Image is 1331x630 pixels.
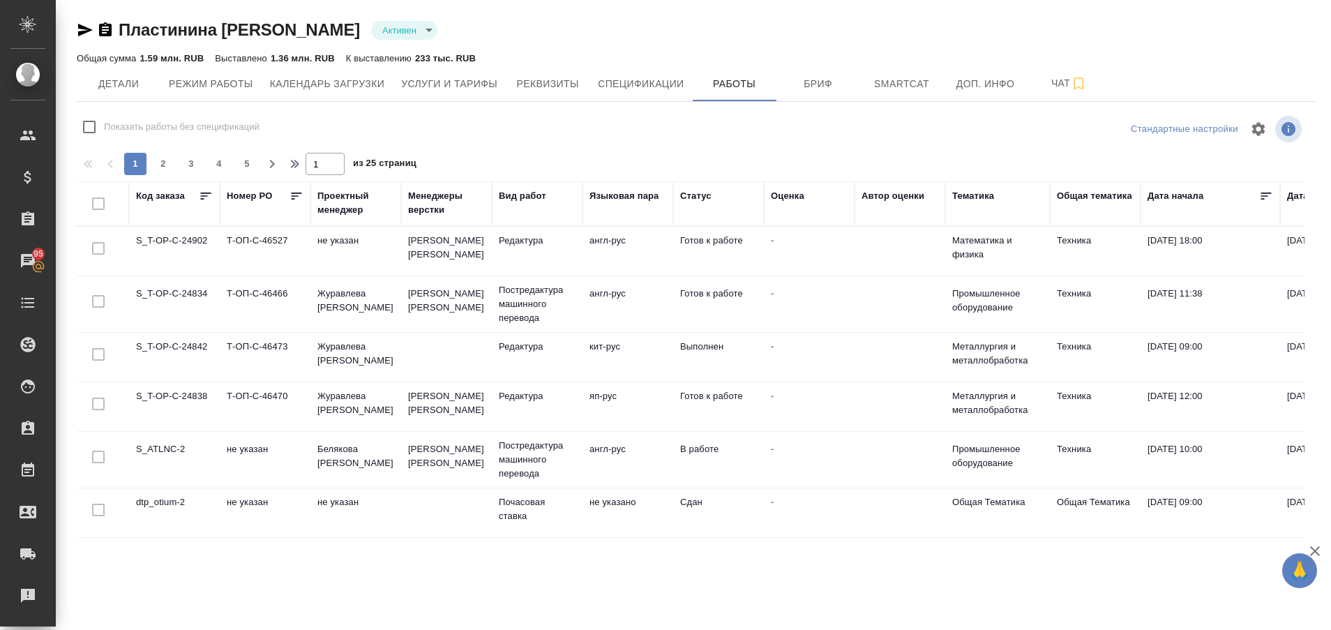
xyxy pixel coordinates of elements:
td: Т-ОП-С-46473 [220,333,310,382]
td: В работе [673,435,764,484]
div: split button [1127,119,1242,140]
span: Настроить таблицу [1242,112,1275,146]
p: Выставлено [215,53,271,63]
button: 4 [208,153,230,175]
div: Вид работ [499,189,546,203]
p: Редактура [499,234,576,248]
span: Чат [1036,75,1103,92]
td: Готов к работе [673,227,764,276]
a: - [771,288,774,299]
td: [DATE] 11:38 [1141,280,1280,329]
td: [DATE] 09:00 [1141,333,1280,382]
td: Т-ОП-С-46470 [220,382,310,431]
td: Сдан [673,488,764,537]
p: Редактура [499,389,576,403]
span: Услуги и тарифы [401,75,497,93]
div: Автор оценки [862,189,924,203]
div: Активен [371,21,437,40]
p: Постредактура машинного перевода [499,439,576,481]
span: Smartcat [868,75,935,93]
div: Проектный менеджер [317,189,394,217]
td: Техника [1050,280,1141,329]
td: Журавлева [PERSON_NAME] [310,333,401,382]
a: - [771,444,774,454]
td: Техника [1050,227,1141,276]
p: 233 тыс. RUB [415,53,476,63]
button: 5 [236,153,258,175]
td: яп-рус [582,382,673,431]
p: Общая сумма [77,53,140,63]
td: [DATE] 10:00 [1141,435,1280,484]
td: не указан [310,227,401,276]
span: 2 [152,157,174,171]
td: не указан [220,488,310,537]
span: Реквизиты [514,75,581,93]
span: Режим работы [169,75,253,93]
td: [PERSON_NAME] [PERSON_NAME] [401,382,492,431]
td: S_T-OP-C-24838 [129,382,220,431]
td: не указан [310,488,401,537]
p: Промышленное оборудование [952,287,1043,315]
td: Техника [1050,541,1141,590]
td: [DATE] 18:00 [1141,227,1280,276]
td: Техника [1050,333,1141,382]
td: SPBK_RAZMER-150 [129,541,220,590]
div: Тематика [952,189,994,203]
td: [DATE] 15:00 [1141,541,1280,590]
p: Металлургия и металлобработка [952,340,1043,368]
a: - [771,391,774,401]
button: Активен [378,24,421,36]
td: не указан [220,435,310,484]
span: 4 [208,157,230,171]
span: из 25 страниц [353,155,416,175]
span: Работы [701,75,768,93]
p: Промышленное оборудование [952,442,1043,470]
td: Сдан [673,541,764,590]
span: Бриф [785,75,852,93]
a: 95 [3,243,52,278]
div: Номер PO [227,189,272,203]
td: [DATE] 09:00 [1141,488,1280,537]
td: S_T-OP-C-24902 [129,227,220,276]
span: 95 [25,247,52,261]
td: Журавлева [PERSON_NAME] [310,280,401,329]
td: [PERSON_NAME] [401,541,492,590]
td: Общая Тематика [1050,488,1141,537]
span: 5 [236,157,258,171]
td: Белякова [PERSON_NAME] [310,541,401,590]
td: англ-рус [582,227,673,276]
p: 1.59 млн. RUB [140,53,204,63]
div: Языковая пара [589,189,659,203]
span: Спецификации [598,75,684,93]
td: Выполнен [673,333,764,382]
div: Менеджеры верстки [408,189,485,217]
td: S_T-OP-C-24842 [129,333,220,382]
p: Почасовая ставка [499,495,576,523]
td: англ-рус [582,280,673,329]
td: [DATE] 12:00 [1141,382,1280,431]
div: Код заказа [136,189,185,203]
span: Посмотреть информацию [1275,116,1304,142]
td: [PERSON_NAME] [PERSON_NAME] [401,280,492,329]
p: 1.36 млн. RUB [271,53,335,63]
td: Техника [1050,382,1141,431]
button: 2 [152,153,174,175]
td: Белякова [PERSON_NAME] [310,435,401,484]
td: англ-рус [582,541,673,590]
td: Готов к работе [673,382,764,431]
p: Математика и физика [952,234,1043,262]
td: кит-рус [582,333,673,382]
a: - [771,235,774,246]
td: S_T-OP-C-24834 [129,280,220,329]
a: - [771,341,774,352]
td: [PERSON_NAME] [PERSON_NAME] [401,227,492,276]
td: Т-ОП-С-46466 [220,280,310,329]
div: Оценка [771,189,804,203]
span: 🙏 [1288,556,1311,585]
td: не указано [582,488,673,537]
td: Готов к работе [673,280,764,329]
td: не указан [220,541,310,590]
td: dtp_otium-2 [129,488,220,537]
p: Общая Тематика [952,495,1043,509]
td: Т-ОП-С-46527 [220,227,310,276]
